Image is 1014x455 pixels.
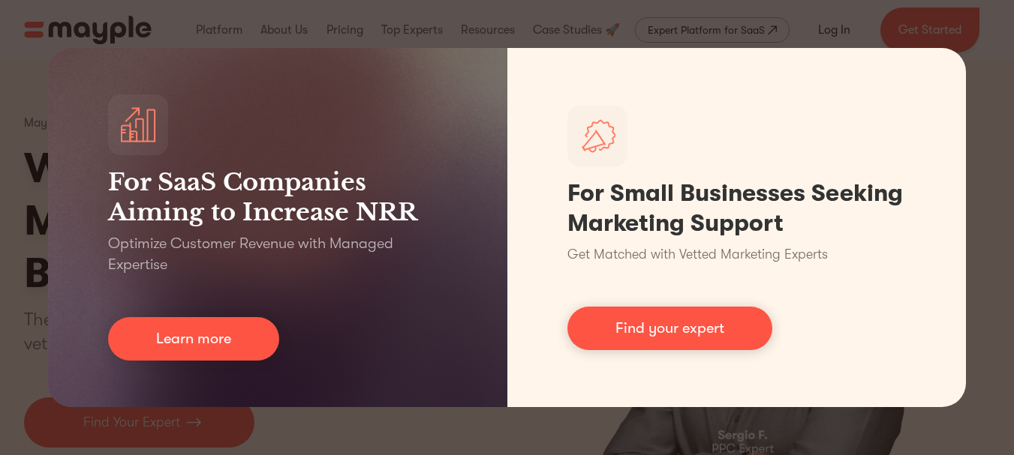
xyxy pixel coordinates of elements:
[108,317,279,361] a: Learn more
[567,244,828,265] p: Get Matched with Vetted Marketing Experts
[567,307,772,350] a: Find your expert
[108,167,447,227] h3: For SaaS Companies Aiming to Increase NRR
[567,178,907,238] h1: For Small Businesses Seeking Marketing Support
[108,233,447,275] p: Optimize Customer Revenue with Managed Expertise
